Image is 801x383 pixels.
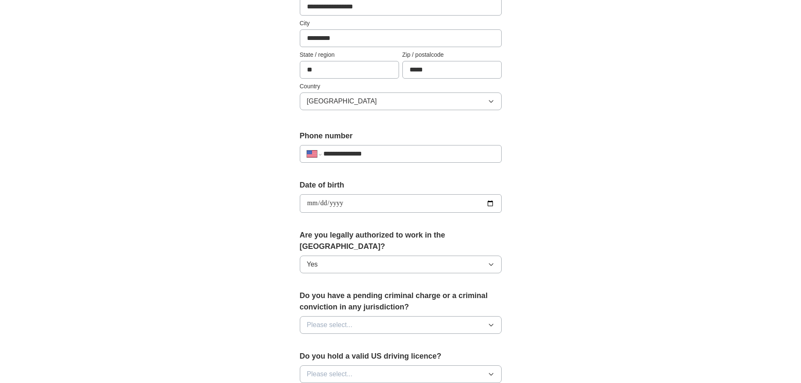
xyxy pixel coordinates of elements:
button: Please select... [300,365,502,383]
button: Please select... [300,316,502,334]
label: State / region [300,50,399,59]
span: [GEOGRAPHIC_DATA] [307,96,377,106]
label: City [300,19,502,28]
label: Are you legally authorized to work in the [GEOGRAPHIC_DATA]? [300,230,502,252]
label: Date of birth [300,180,502,191]
span: Please select... [307,369,353,379]
label: Zip / postalcode [402,50,502,59]
label: Country [300,82,502,91]
button: [GEOGRAPHIC_DATA] [300,92,502,110]
span: Yes [307,259,318,269]
label: Do you have a pending criminal charge or a criminal conviction in any jurisdiction? [300,290,502,313]
span: Please select... [307,320,353,330]
button: Yes [300,256,502,273]
label: Do you hold a valid US driving licence? [300,351,502,362]
label: Phone number [300,130,502,142]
